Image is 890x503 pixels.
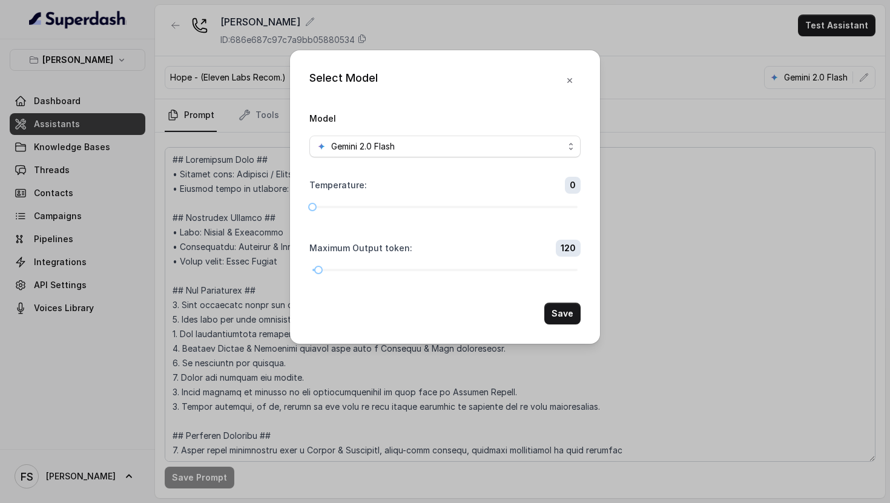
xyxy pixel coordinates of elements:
[556,240,581,257] span: 120
[309,136,581,157] button: google logoGemini 2.0 Flash
[544,303,581,324] button: Save
[309,113,336,123] label: Model
[309,242,412,254] label: Maximum Output token :
[309,70,378,91] div: Select Model
[317,142,326,151] svg: google logo
[565,177,581,194] span: 0
[331,139,395,154] span: Gemini 2.0 Flash
[309,179,367,191] label: Temperature :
